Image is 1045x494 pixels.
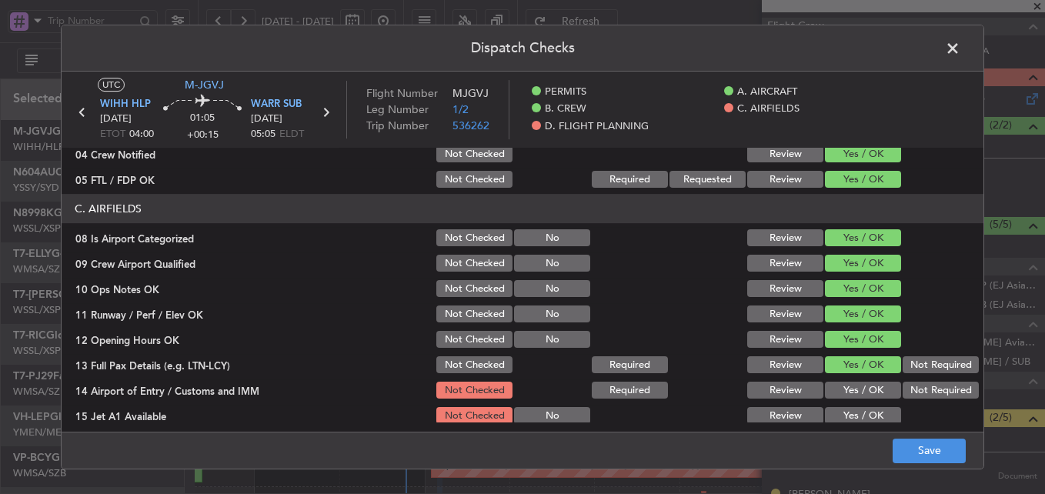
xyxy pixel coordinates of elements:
button: Yes / OK [825,331,901,348]
button: Review [747,305,823,322]
button: Yes / OK [825,407,901,424]
button: Review [747,407,823,424]
button: Review [747,331,823,348]
button: Review [747,382,823,399]
button: Yes / OK [825,171,901,188]
button: Review [747,145,823,162]
button: Yes / OK [825,305,901,322]
button: Review [747,229,823,246]
button: Review [747,356,823,373]
button: Not Required [903,382,979,399]
button: Yes / OK [825,382,901,399]
button: Yes / OK [825,356,901,373]
button: Review [747,171,823,188]
span: A. AIRCRAFT [737,85,797,100]
button: Review [747,255,823,272]
button: Yes / OK [825,255,901,272]
button: Yes / OK [825,229,901,246]
button: Not Required [903,356,979,373]
button: Yes / OK [825,145,901,162]
header: Dispatch Checks [62,25,983,72]
button: Review [747,280,823,297]
span: C. AIRFIELDS [737,102,800,117]
button: Yes / OK [825,280,901,297]
button: Save [893,439,966,463]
